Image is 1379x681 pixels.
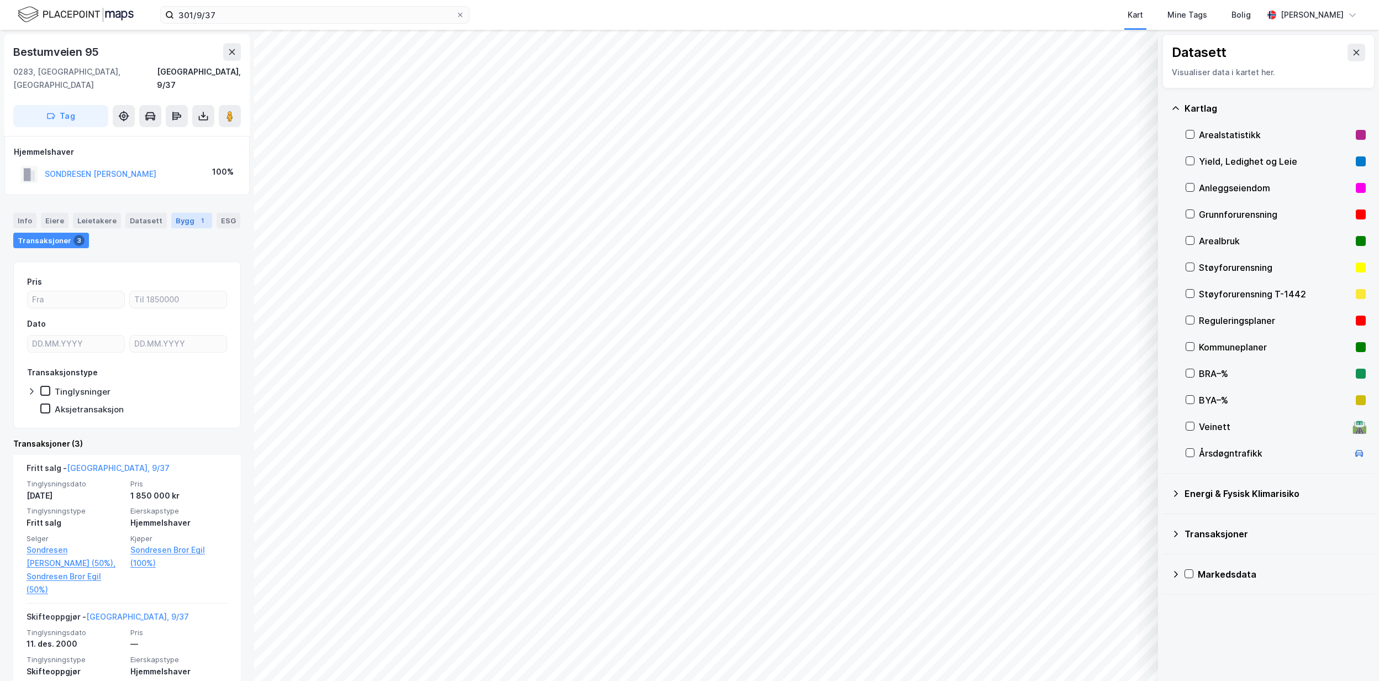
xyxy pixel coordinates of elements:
[130,665,228,678] div: Hjemmelshaver
[1198,568,1366,581] div: Markedsdata
[27,570,124,596] a: Sondresen Bror Egil (50%)
[28,336,124,352] input: DD.MM.YYYY
[1231,8,1251,22] div: Bolig
[27,655,124,664] span: Tinglysningstype
[13,65,157,92] div: 0283, [GEOGRAPHIC_DATA], [GEOGRAPHIC_DATA]
[157,65,241,92] div: [GEOGRAPHIC_DATA], 9/37
[197,215,208,226] div: 1
[1167,8,1207,22] div: Mine Tags
[130,479,228,489] span: Pris
[55,404,124,415] div: Aksjetransaksjon
[27,543,124,570] a: Sondresen [PERSON_NAME] (50%),
[1128,8,1143,22] div: Kart
[13,105,108,127] button: Tag
[130,516,228,530] div: Hjemmelshaver
[27,275,42,289] div: Pris
[27,489,124,502] div: [DATE]
[28,291,124,308] input: Fra
[125,213,167,228] div: Datasett
[14,145,240,159] div: Hjemmelshaver
[1199,181,1351,195] div: Anleggseiendom
[73,213,121,228] div: Leietakere
[1199,128,1351,142] div: Arealstatistikk
[1185,527,1366,541] div: Transaksjoner
[27,516,124,530] div: Fritt salg
[27,610,189,628] div: Skifteoppgjør -
[1199,155,1351,168] div: Yield, Ledighet og Leie
[130,506,228,516] span: Eierskapstype
[217,213,240,228] div: ESG
[27,628,124,637] span: Tinglysningsdato
[1172,66,1365,79] div: Visualiser data i kartet her.
[1199,420,1348,433] div: Veinett
[1199,340,1351,354] div: Kommuneplaner
[27,534,124,543] span: Selger
[1199,287,1351,301] div: Støyforurensning T-1442
[1199,208,1351,221] div: Grunnforurensning
[130,637,228,651] div: —
[130,291,227,308] input: Til 1850000
[1199,234,1351,248] div: Arealbruk
[13,233,89,248] div: Transaksjoner
[13,437,241,450] div: Transaksjoner (3)
[130,543,228,570] a: Sondresen Bror Egil (100%)
[130,534,228,543] span: Kjøper
[18,5,134,24] img: logo.f888ab2527a4732fd821a326f86c7f29.svg
[67,463,170,473] a: [GEOGRAPHIC_DATA], 9/37
[27,479,124,489] span: Tinglysningsdato
[1185,487,1366,500] div: Energi & Fysisk Klimarisiko
[212,165,234,179] div: 100%
[130,336,227,352] input: DD.MM.YYYY
[41,213,69,228] div: Eiere
[1199,394,1351,407] div: BYA–%
[86,612,189,621] a: [GEOGRAPHIC_DATA], 9/37
[1281,8,1344,22] div: [PERSON_NAME]
[27,462,170,479] div: Fritt salg -
[13,213,36,228] div: Info
[1324,628,1379,681] iframe: Chat Widget
[1199,314,1351,327] div: Reguleringsplaner
[1172,44,1227,61] div: Datasett
[73,235,85,246] div: 3
[1199,447,1348,460] div: Årsdøgntrafikk
[171,213,212,228] div: Bygg
[130,655,228,664] span: Eierskapstype
[130,489,228,502] div: 1 850 000 kr
[1185,102,1366,115] div: Kartlag
[13,43,101,61] div: Bestumveien 95
[27,366,98,379] div: Transaksjonstype
[1199,261,1351,274] div: Støyforurensning
[27,317,46,331] div: Dato
[55,386,110,397] div: Tinglysninger
[1352,420,1367,434] div: 🛣️
[130,628,228,637] span: Pris
[1199,367,1351,380] div: BRA–%
[1324,628,1379,681] div: Kontrollprogram for chat
[27,665,124,678] div: Skifteoppgjør
[27,506,124,516] span: Tinglysningstype
[174,7,456,23] input: Søk på adresse, matrikkel, gårdeiere, leietakere eller personer
[27,637,124,651] div: 11. des. 2000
